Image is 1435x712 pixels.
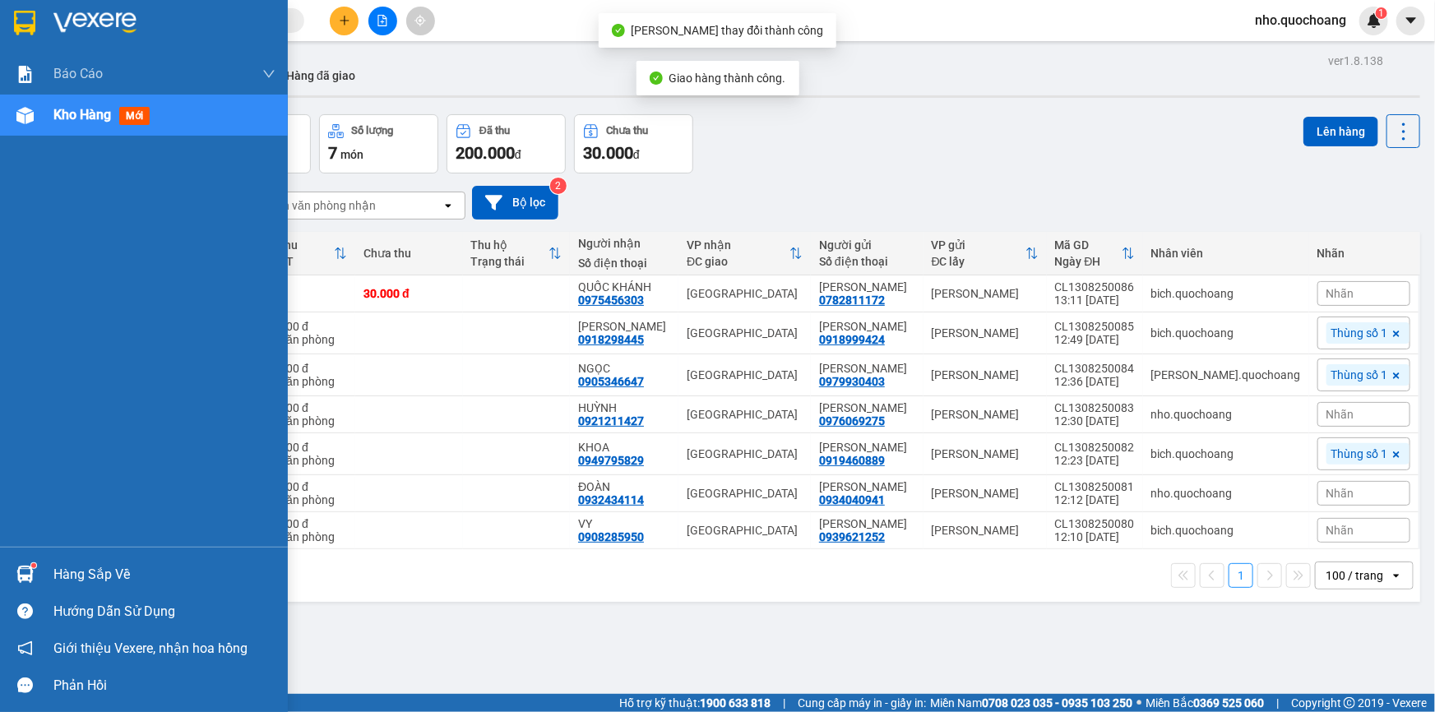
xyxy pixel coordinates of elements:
button: Số lượng7món [319,114,438,173]
div: TRƯƠNG THỊ DIỄM THUÝ [819,441,915,454]
span: Nhãn [1326,524,1354,537]
button: Bộ lọc [472,186,558,220]
span: check-circle [612,24,625,37]
span: | [1276,694,1279,712]
div: 12:30 [DATE] [1055,414,1135,428]
svg: open [1390,569,1403,582]
div: [PERSON_NAME] [932,487,1039,500]
div: nho.quochoang [1151,487,1301,500]
div: CL1308250085 [1055,320,1135,333]
span: 1 [1378,7,1384,19]
div: Người nhận [578,237,670,250]
span: Miền Nam [930,694,1132,712]
div: bich.quochoang [1151,447,1301,460]
div: 0919460889 [819,454,885,467]
div: NGUYỄN THỊ HƯỜNG [819,401,915,414]
div: QUỐC KHÁNH [578,280,670,294]
span: Thùng số 1 [1331,326,1388,340]
div: 0782811172 [819,294,885,307]
div: tim.quochoang [1151,368,1301,381]
div: [PERSON_NAME] [932,447,1039,460]
div: 12:23 [DATE] [1055,454,1135,467]
span: nho.quochoang [1242,10,1359,30]
th: Toggle SortBy [463,232,571,275]
div: CL1308250086 [1055,280,1135,294]
div: Phản hồi [53,673,275,698]
div: [GEOGRAPHIC_DATA] [687,326,803,340]
span: mới [119,107,150,125]
div: 0949795829 [578,454,644,467]
th: Toggle SortBy [1047,232,1143,275]
span: đ [515,148,521,161]
sup: 1 [1376,7,1387,19]
button: Hàng đã giao [273,56,368,95]
div: 12:10 [DATE] [1055,530,1135,543]
span: caret-down [1404,13,1419,28]
svg: open [442,199,455,212]
div: ver 1.8.138 [1328,52,1383,70]
span: message [17,677,33,693]
span: Giới thiệu Vexere, nhận hoa hồng [53,638,248,659]
sup: 1 [31,563,36,568]
span: | [783,694,785,712]
div: [GEOGRAPHIC_DATA] [687,408,803,421]
span: down [262,67,275,81]
div: [PERSON_NAME] [932,326,1039,340]
div: Ngày ĐH [1055,255,1122,268]
div: HTTT [263,255,334,268]
div: 0932434114 [578,493,644,506]
strong: 1900 633 818 [700,696,771,710]
button: Lên hàng [1303,117,1378,146]
img: warehouse-icon [16,566,34,583]
div: 0918999424 [819,333,885,346]
div: [GEOGRAPHIC_DATA] [687,524,803,537]
div: 60.000 đ [263,480,347,493]
div: Số lượng [352,125,394,136]
div: CL1308250082 [1055,441,1135,454]
div: Đã thu [263,238,334,252]
div: NGUYỄN HỒNG PHÚC [819,320,915,333]
div: 30.000 đ [263,362,347,375]
span: Kho hàng [53,107,111,123]
div: Tại văn phòng [263,454,347,467]
span: 7 [328,143,337,163]
div: 0979930403 [819,375,885,388]
div: NGUYỄN THỊ PHƯỢNG [819,517,915,530]
div: [GEOGRAPHIC_DATA] [687,368,803,381]
div: Tại văn phòng [263,530,347,543]
span: [PERSON_NAME] thay đổi thành công [632,24,824,37]
img: warehouse-icon [16,107,34,124]
div: ĐC lấy [932,255,1025,268]
div: Người gửi [819,238,915,252]
th: Toggle SortBy [255,232,355,275]
span: Thùng số 1 [1331,368,1388,382]
div: Hàng sắp về [53,562,275,587]
div: VY [578,517,670,530]
div: CL1308250080 [1055,517,1135,530]
span: ⚪️ [1136,700,1141,706]
span: Miền Bắc [1146,694,1264,712]
div: 12:12 [DATE] [1055,493,1135,506]
div: 12:36 [DATE] [1055,375,1135,388]
div: [PERSON_NAME] [932,524,1039,537]
div: VÕ VĂN VINH [819,280,915,294]
div: bich.quochoang [1151,524,1301,537]
img: solution-icon [16,66,34,83]
span: 30.000 [583,143,633,163]
span: Giao hàng thành công. [669,72,786,85]
div: 30.000 đ [263,441,347,454]
span: Nhãn [1326,287,1354,300]
div: 30.000 đ [363,287,455,300]
th: Toggle SortBy [678,232,811,275]
div: ANH HUY [578,320,670,333]
div: bich.quochoang [1151,287,1301,300]
div: Thu hộ [471,238,549,252]
div: Tại văn phòng [263,333,347,346]
div: Hướng dẫn sử dụng [53,599,275,624]
div: Số điện thoại [819,255,915,268]
span: notification [17,640,33,656]
span: Báo cáo [53,63,103,84]
th: Toggle SortBy [923,232,1047,275]
div: CL1308250083 [1055,401,1135,414]
div: Tại văn phòng [263,375,347,388]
